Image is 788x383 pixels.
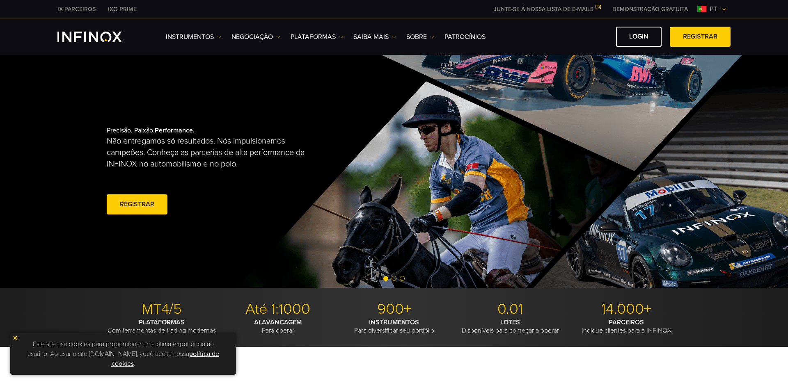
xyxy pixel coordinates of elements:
[254,318,302,326] strong: ALAVANCAGEM
[12,335,18,341] img: yellow close icon
[139,318,185,326] strong: PLATAFORMAS
[231,32,280,42] a: NEGOCIAÇÃO
[609,318,644,326] strong: PARCEIROS
[455,318,565,335] p: Disponíveis para começar a operar
[107,318,217,335] p: Com ferramentas de trading modernas
[670,27,731,47] a: Registrar
[616,27,662,47] a: Login
[107,194,167,214] a: Registrar
[107,300,217,318] p: MT4/5
[500,318,520,326] strong: LOTES
[339,318,449,335] p: Para diversificar seu portfólio
[51,5,102,14] a: INFINOX
[166,32,221,42] a: Instrumentos
[223,300,333,318] p: Até 1:1000
[57,32,141,42] a: INFINOX Logo
[444,32,486,42] a: Patrocínios
[107,135,314,170] p: Não entregamos só resultados. Nós impulsionamos campeões. Conheça as parcerias de alta performanc...
[353,32,396,42] a: Saiba mais
[369,318,419,326] strong: INSTRUMENTOS
[102,5,143,14] a: INFINOX
[706,4,721,14] span: pt
[107,113,365,230] div: Precisão. Paixão.
[155,126,195,135] strong: Performance.
[339,300,449,318] p: 900+
[488,6,606,13] a: JUNTE-SE À NOSSA LISTA DE E-MAILS
[571,300,681,318] p: 14.000+
[392,276,396,281] span: Go to slide 2
[223,318,333,335] p: Para operar
[291,32,343,42] a: PLATAFORMAS
[455,300,565,318] p: 0.01
[383,276,388,281] span: Go to slide 1
[14,337,232,371] p: Este site usa cookies para proporcionar uma ótima experiência ao usuário. Ao usar o site [DOMAIN_...
[606,5,694,14] a: INFINOX MENU
[400,276,405,281] span: Go to slide 3
[571,318,681,335] p: Indique clientes para a INFINOX
[406,32,434,42] a: SOBRE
